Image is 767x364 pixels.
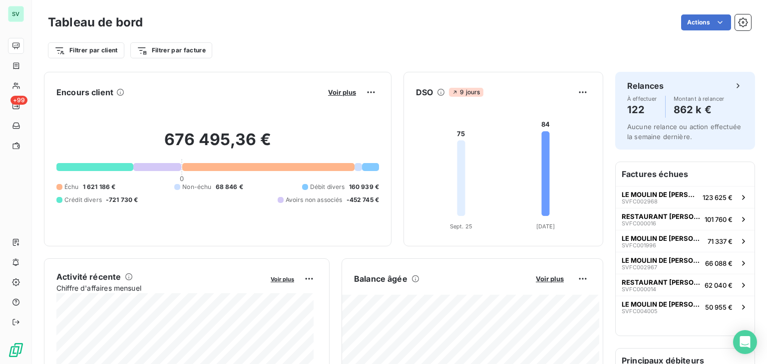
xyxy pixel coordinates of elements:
[450,223,472,230] tspan: Sept. 25
[627,102,657,118] h4: 122
[708,237,733,245] span: 71 337 €
[180,175,184,182] span: 0
[416,86,433,98] h6: DSO
[705,303,733,311] span: 50 955 €
[328,88,356,96] span: Voir plus
[83,182,116,191] span: 1 621 186 €
[106,195,138,204] span: -721 730 €
[622,278,701,286] span: RESTAURANT [PERSON_NAME]
[56,130,379,160] h2: 676 495,36 €
[182,182,211,191] span: Non-échu
[622,220,656,226] span: SVFC000016
[622,242,656,248] span: SVFC001996
[271,276,294,283] span: Voir plus
[616,252,755,274] button: LE MOULIN DE [PERSON_NAME]SVFC00296766 088 €
[536,223,555,230] tspan: [DATE]
[56,271,121,283] h6: Activité récente
[56,86,113,98] h6: Encours client
[627,123,741,141] span: Aucune relance ou action effectuée la semaine dernière.
[674,96,725,102] span: Montant à relancer
[616,296,755,318] button: LE MOULIN DE [PERSON_NAME]SVFC00400550 955 €
[705,259,733,267] span: 66 088 €
[8,342,24,358] img: Logo LeanPay
[616,208,755,230] button: RESTAURANT [PERSON_NAME]SVFC000016101 760 €
[622,308,658,314] span: SVFC004005
[622,212,701,220] span: RESTAURANT [PERSON_NAME]
[733,330,757,354] div: Open Intercom Messenger
[622,234,704,242] span: LE MOULIN DE [PERSON_NAME]
[674,102,725,118] h4: 862 k €
[310,182,345,191] span: Débit divers
[627,96,657,102] span: À effectuer
[616,162,755,186] h6: Factures échues
[705,215,733,223] span: 101 760 €
[622,286,656,292] span: SVFC000014
[536,275,564,283] span: Voir plus
[286,195,343,204] span: Avoirs non associés
[64,195,102,204] span: Crédit divers
[616,230,755,252] button: LE MOULIN DE [PERSON_NAME]SVFC00199671 337 €
[616,186,755,208] button: LE MOULIN DE [PERSON_NAME]SVFC002968123 625 €
[64,182,79,191] span: Échu
[268,274,297,283] button: Voir plus
[48,13,143,31] h3: Tableau de bord
[681,14,731,30] button: Actions
[8,6,24,22] div: SV
[622,198,658,204] span: SVFC002968
[216,182,243,191] span: 68 846 €
[130,42,212,58] button: Filtrer par facture
[449,88,483,97] span: 9 jours
[627,80,664,92] h6: Relances
[349,182,379,191] span: 160 939 €
[622,256,701,264] span: LE MOULIN DE [PERSON_NAME]
[703,193,733,201] span: 123 625 €
[48,42,124,58] button: Filtrer par client
[622,300,701,308] span: LE MOULIN DE [PERSON_NAME]
[56,283,264,293] span: Chiffre d'affaires mensuel
[325,88,359,97] button: Voir plus
[705,281,733,289] span: 62 040 €
[10,96,27,105] span: +99
[347,195,380,204] span: -452 745 €
[533,274,567,283] button: Voir plus
[622,264,657,270] span: SVFC002967
[622,190,699,198] span: LE MOULIN DE [PERSON_NAME]
[616,274,755,296] button: RESTAURANT [PERSON_NAME]SVFC00001462 040 €
[354,273,407,285] h6: Balance âgée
